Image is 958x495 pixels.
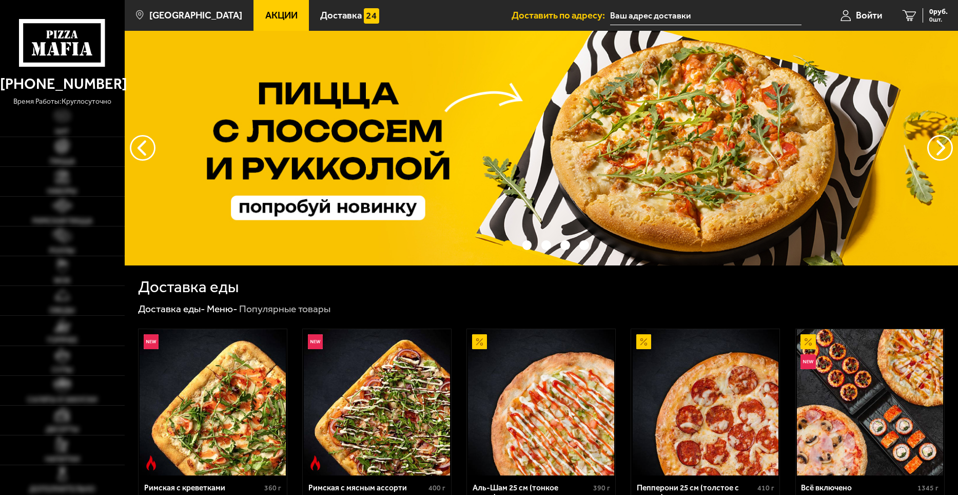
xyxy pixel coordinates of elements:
[46,426,79,433] span: Десерты
[633,329,779,475] img: Пепперони 25 см (толстое с сыром)
[636,334,651,349] img: Акционный
[140,329,286,475] img: Римская с креветками
[239,302,330,315] div: Популярные товары
[207,303,238,315] a: Меню-
[47,187,77,195] span: Наборы
[320,11,362,21] span: Доставка
[512,11,610,21] span: Доставить по адресу:
[144,483,262,493] div: Римская с креветками
[610,6,801,25] input: Ваш адрес доставки
[29,485,95,492] span: Дополнительно
[757,484,774,492] span: 410 г
[929,8,948,15] span: 0 руб.
[927,135,953,161] button: предыдущий
[797,329,943,475] img: Всё включено
[264,484,281,492] span: 360 г
[32,217,92,224] span: Римская пицца
[560,240,570,250] button: точки переключения
[796,329,944,475] a: АкционныйНовинкаВсё включено
[541,240,551,250] button: точки переключения
[917,484,939,492] span: 1345 г
[579,240,589,250] button: точки переключения
[52,366,73,373] span: Супы
[364,8,379,23] img: 15daf4d41897b9f0e9f617042186c801.svg
[467,329,615,475] a: АкционныйАль-Шам 25 см (тонкое тесто)
[149,11,242,21] span: [GEOGRAPHIC_DATA]
[593,484,610,492] span: 390 г
[27,396,97,403] span: Салаты и закуски
[54,277,71,284] span: WOK
[265,11,298,21] span: Акции
[144,455,159,470] img: Острое блюдо
[138,303,205,315] a: Доставка еды-
[472,334,487,349] img: Акционный
[50,158,75,165] span: Пицца
[308,334,323,349] img: Новинка
[856,11,882,21] span: Войти
[308,455,323,470] img: Острое блюдо
[522,240,532,250] button: точки переключения
[468,329,614,475] img: Аль-Шам 25 см (тонкое тесто)
[801,483,915,493] div: Всё включено
[631,329,779,475] a: АкционныйПепперони 25 см (толстое с сыром)
[138,279,239,295] h1: Доставка еды
[929,16,948,23] span: 0 шт.
[144,334,159,349] img: Новинка
[503,240,513,250] button: точки переключения
[49,307,75,314] span: Обеды
[55,128,69,135] span: Хит
[139,329,287,475] a: НовинкаОстрое блюдоРимская с креветками
[130,135,155,161] button: следующий
[45,455,80,463] span: Напитки
[428,484,445,492] span: 400 г
[304,329,450,475] img: Римская с мясным ассорти
[800,334,815,349] img: Акционный
[308,483,426,493] div: Римская с мясным ассорти
[49,247,75,254] span: Роллы
[47,336,77,344] span: Горячее
[303,329,451,475] a: НовинкаОстрое блюдоРимская с мясным ассорти
[800,354,815,369] img: Новинка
